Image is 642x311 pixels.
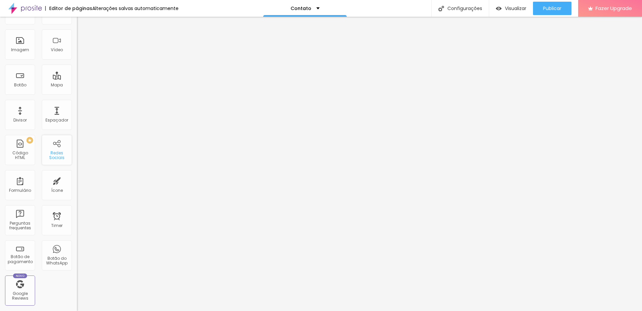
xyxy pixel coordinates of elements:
div: Mapa [51,83,63,87]
div: Vídeo [51,48,63,52]
div: Alterações salvas automaticamente [92,6,179,11]
div: Botão de pagamento [7,254,33,264]
img: Icone [438,6,444,11]
div: Redes Sociais [43,151,70,160]
div: Perguntas frequentes [7,221,33,231]
div: Editor de páginas [45,6,92,11]
div: Timer [51,223,63,228]
span: Visualizar [505,6,526,11]
span: Fazer Upgrade [596,5,632,11]
img: view-1.svg [496,6,502,11]
button: Publicar [533,2,571,15]
div: Formulário [9,188,31,193]
iframe: Editor [77,17,642,311]
span: Publicar [543,6,561,11]
div: Ícone [51,188,63,193]
div: Código HTML [7,151,33,160]
div: Espaçador [45,118,68,123]
div: Título [14,12,26,17]
p: Contato [291,6,311,11]
div: Divisor [13,118,27,123]
div: Google Reviews [7,291,33,301]
button: Visualizar [489,2,533,15]
div: Botão do WhatsApp [43,256,70,266]
div: Texto [51,12,62,17]
div: Botão [14,83,26,87]
div: Imagem [11,48,29,52]
div: Novo [13,274,27,278]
